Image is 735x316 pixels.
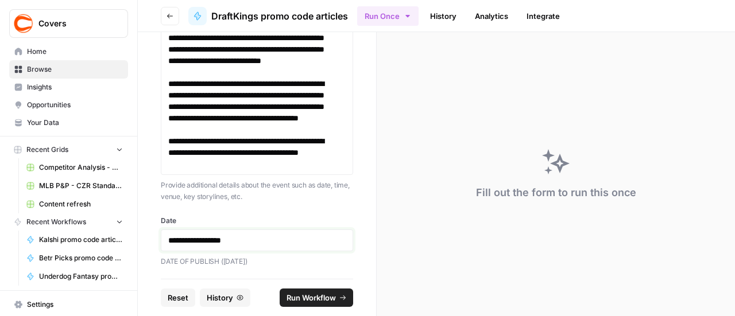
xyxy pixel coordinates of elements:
span: Recent Workflows [26,217,86,227]
span: Opportunities [27,100,123,110]
a: Content refresh [21,195,128,213]
button: Workspace: Covers [9,9,128,38]
a: Integrate [520,7,567,25]
span: Content refresh [39,199,123,209]
a: Home [9,42,128,61]
a: Your Data [9,114,128,132]
button: Run Once [357,6,419,26]
a: MLB P&P - CZR Standard (Production) Grid [21,177,128,195]
p: Provide additional details about the event such as date, time, venue, key storylines, etc. [161,180,353,202]
button: Recent Grids [9,141,128,158]
label: Date [161,216,353,226]
a: Competitor Analysis - URL Specific Grid [21,158,128,177]
span: Run Workflow [287,292,336,303]
div: Fill out the form to run this once [476,185,636,201]
a: Browse [9,60,128,79]
a: Opportunities [9,96,128,114]
span: Competitor Analysis - URL Specific Grid [39,162,123,173]
span: Settings [27,299,123,310]
a: Insights [9,78,128,96]
span: Browse [27,64,123,75]
span: History [207,292,233,303]
a: Underdog Fantasy promo code articles [21,267,128,286]
span: Covers [38,18,108,29]
span: DraftKings promo code articles [211,9,348,23]
span: Reset [168,292,188,303]
button: Reset [161,288,195,307]
p: DATE OF PUBLISH ([DATE]) [161,256,353,267]
a: Settings [9,295,128,314]
a: History [423,7,463,25]
a: Kalshi promo code articles [21,231,128,249]
button: Recent Workflows [9,213,128,231]
span: Kalshi promo code articles [39,235,123,245]
span: Recent Grids [26,145,68,155]
span: Your Data [27,118,123,128]
a: DraftKings promo code articles [188,7,348,25]
a: Analytics [468,7,515,25]
img: Covers Logo [13,13,34,34]
a: Betr Picks promo code articles [21,249,128,267]
span: Betr Picks promo code articles [39,253,123,263]
span: Insights [27,82,123,92]
span: Home [27,46,123,57]
button: History [200,288,250,307]
span: MLB P&P - CZR Standard (Production) Grid [39,181,123,191]
button: Run Workflow [280,288,353,307]
span: Underdog Fantasy promo code articles [39,271,123,282]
